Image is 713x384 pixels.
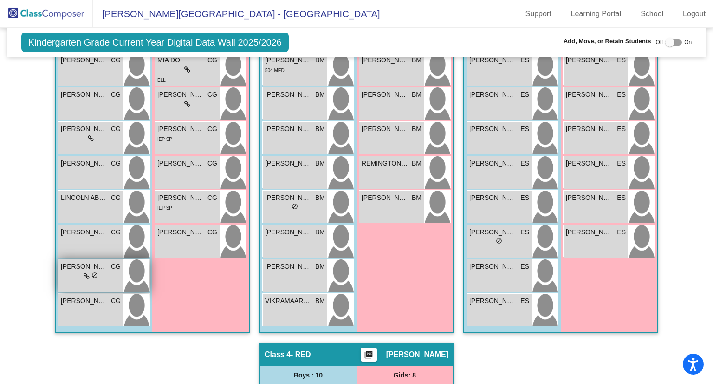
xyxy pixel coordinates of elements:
[412,124,421,134] span: BM
[315,296,325,306] span: BM
[111,296,121,306] span: CG
[61,159,107,168] span: [PERSON_NAME]
[520,262,529,271] span: ES
[265,350,291,359] span: Class 4
[315,90,325,99] span: BM
[265,159,311,168] span: [PERSON_NAME]
[520,55,529,65] span: ES
[91,272,98,278] span: do_not_disturb_alt
[61,296,107,306] span: [PERSON_NAME]
[207,124,217,134] span: CG
[61,262,107,271] span: [PERSON_NAME]
[265,68,285,73] span: 504 MED
[496,238,502,244] span: do_not_disturb_alt
[469,159,516,168] span: [PERSON_NAME]
[157,78,166,83] span: ELL
[157,124,204,134] span: [PERSON_NAME]
[292,203,298,210] span: do_not_disturb_alt
[61,193,107,203] span: LINCOLN ABRO
[362,124,408,134] span: [PERSON_NAME] [PERSON_NAME]
[617,193,626,203] span: ES
[633,7,671,21] a: School
[207,55,217,65] span: CG
[520,296,529,306] span: ES
[469,55,516,65] span: [PERSON_NAME]
[315,193,325,203] span: BM
[111,159,121,168] span: CG
[675,7,713,21] a: Logout
[412,55,421,65] span: BM
[566,193,612,203] span: [PERSON_NAME]
[157,227,204,237] span: [PERSON_NAME]
[157,205,172,211] span: IEP SP
[265,124,311,134] span: [PERSON_NAME]
[207,90,217,99] span: CG
[315,55,325,65] span: BM
[469,193,516,203] span: [PERSON_NAME]
[315,262,325,271] span: BM
[655,38,663,46] span: Off
[265,227,311,237] span: [PERSON_NAME]
[111,193,121,203] span: CG
[617,227,626,237] span: ES
[566,227,612,237] span: [PERSON_NAME]
[412,193,421,203] span: BM
[157,90,204,99] span: [PERSON_NAME]
[111,55,121,65] span: CG
[617,90,626,99] span: ES
[315,227,325,237] span: BM
[157,137,172,142] span: IEP SP
[61,55,107,65] span: [PERSON_NAME]
[520,124,529,134] span: ES
[111,227,121,237] span: CG
[111,262,121,271] span: CG
[61,90,107,99] span: [PERSON_NAME]
[520,90,529,99] span: ES
[412,159,421,168] span: BM
[315,124,325,134] span: BM
[469,296,516,306] span: [PERSON_NAME][GEOGRAPHIC_DATA]
[21,33,289,52] span: Kindergarten Grade Current Year Digital Data Wall 2025/2026
[61,124,107,134] span: [PERSON_NAME]
[207,227,217,237] span: CG
[566,90,612,99] span: [PERSON_NAME]
[265,296,311,306] span: VIKRAMAARIV [PERSON_NAME]
[520,193,529,203] span: ES
[362,159,408,168] span: REMINGTON POSTGATE
[412,90,421,99] span: BM
[362,55,408,65] span: [PERSON_NAME]
[617,124,626,134] span: ES
[157,55,204,65] span: MIA DO
[617,55,626,65] span: ES
[566,159,612,168] span: [PERSON_NAME]
[386,350,448,359] span: [PERSON_NAME]
[362,90,408,99] span: [PERSON_NAME] HERC
[566,124,612,134] span: [PERSON_NAME]
[207,159,217,168] span: CG
[157,159,204,168] span: [PERSON_NAME]
[469,124,516,134] span: [PERSON_NAME]
[207,193,217,203] span: CG
[564,37,651,46] span: Add, Move, or Retain Students
[111,124,121,134] span: CG
[93,7,380,21] span: [PERSON_NAME][GEOGRAPHIC_DATA] - [GEOGRAPHIC_DATA]
[265,90,311,99] span: [PERSON_NAME]
[265,55,311,65] span: [PERSON_NAME]
[564,7,629,21] a: Learning Portal
[111,90,121,99] span: CG
[469,262,516,271] span: [PERSON_NAME]
[469,90,516,99] span: [PERSON_NAME]
[361,348,377,362] button: Print Students Details
[61,227,107,237] span: [PERSON_NAME]
[157,193,204,203] span: [PERSON_NAME]
[265,193,311,203] span: [PERSON_NAME]
[265,262,311,271] span: [PERSON_NAME]
[518,7,559,21] a: Support
[617,159,626,168] span: ES
[363,350,374,363] mat-icon: picture_as_pdf
[684,38,692,46] span: On
[566,55,612,65] span: [PERSON_NAME]
[315,159,325,168] span: BM
[520,159,529,168] span: ES
[520,227,529,237] span: ES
